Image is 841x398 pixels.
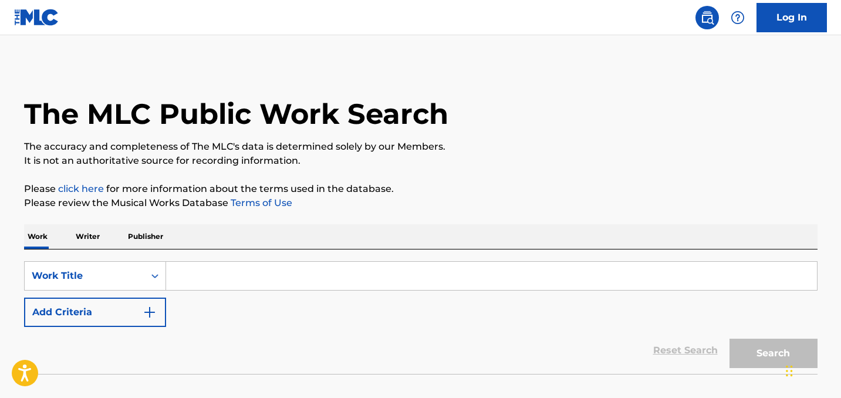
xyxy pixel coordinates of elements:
[731,11,745,25] img: help
[700,11,714,25] img: search
[228,197,292,208] a: Terms of Use
[756,3,827,32] a: Log In
[24,140,818,154] p: The accuracy and completeness of The MLC's data is determined solely by our Members.
[726,6,749,29] div: Help
[72,224,103,249] p: Writer
[24,224,51,249] p: Work
[14,9,59,26] img: MLC Logo
[786,353,793,389] div: Drag
[782,342,841,398] iframe: Chat Widget
[143,305,157,319] img: 9d2ae6d4665cec9f34b9.svg
[124,224,167,249] p: Publisher
[24,182,818,196] p: Please for more information about the terms used in the database.
[32,269,137,283] div: Work Title
[24,196,818,210] p: Please review the Musical Works Database
[695,6,719,29] a: Public Search
[24,261,818,374] form: Search Form
[58,183,104,194] a: click here
[24,96,448,131] h1: The MLC Public Work Search
[24,298,166,327] button: Add Criteria
[24,154,818,168] p: It is not an authoritative source for recording information.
